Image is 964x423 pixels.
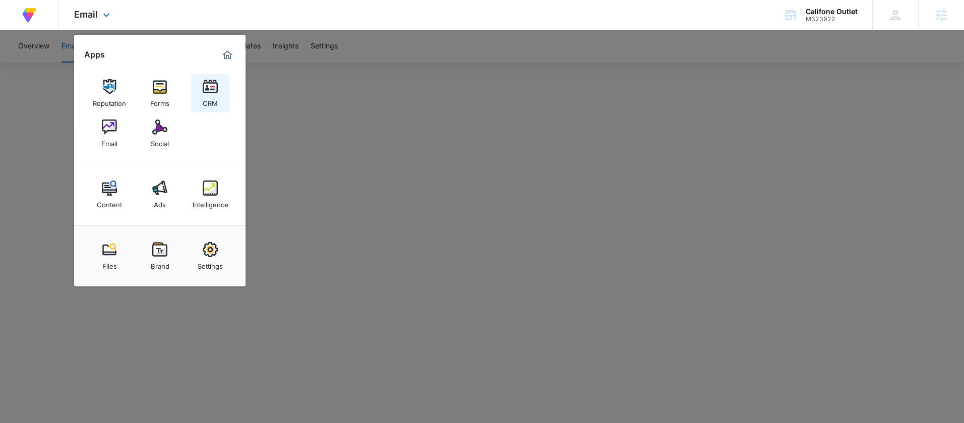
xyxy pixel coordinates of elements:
a: Files [90,237,129,275]
a: Content [90,175,129,214]
div: Brand [151,257,169,270]
div: account name [806,8,858,16]
div: Email [101,135,117,148]
div: Forms [150,94,169,107]
div: Reputation [93,94,126,107]
div: Content [97,196,122,209]
span: Email [74,9,98,20]
a: Reputation [90,74,129,112]
a: Intelligence [191,175,229,214]
div: Social [151,135,169,148]
div: Files [102,257,117,270]
a: Settings [191,237,229,275]
a: Brand [141,237,179,275]
a: Marketing 360® Dashboard [219,47,235,63]
div: Settings [198,257,223,270]
div: CRM [203,94,218,107]
h2: Apps [84,50,105,59]
a: Social [141,114,179,153]
a: Ads [141,175,179,214]
a: CRM [191,74,229,112]
a: Forms [141,74,179,112]
div: Ads [154,196,166,209]
div: Intelligence [193,196,228,209]
div: account id [806,16,858,23]
img: Volusion [20,6,38,24]
a: Email [90,114,129,153]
